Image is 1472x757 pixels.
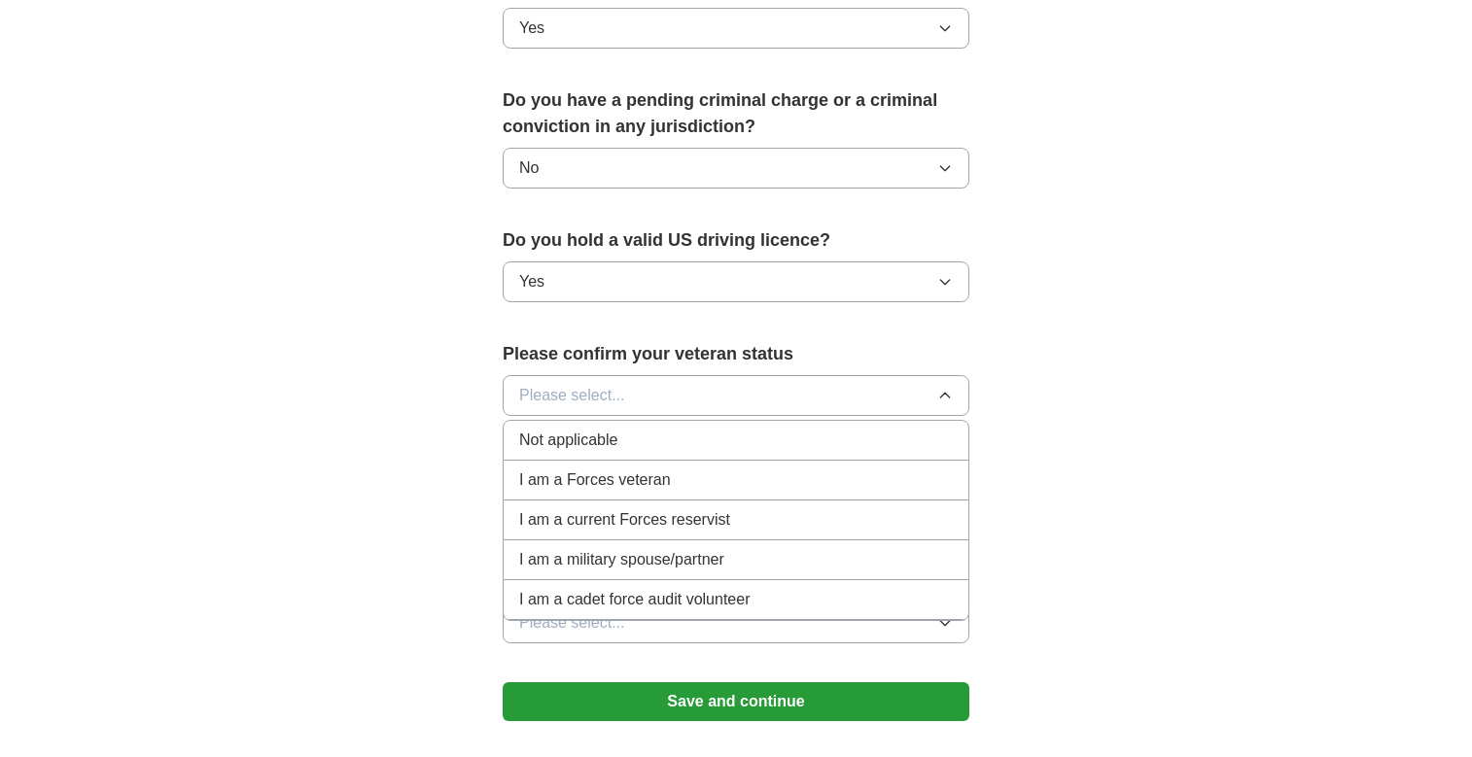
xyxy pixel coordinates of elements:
[519,17,544,40] span: Yes
[519,508,730,532] span: I am a current Forces reservist
[519,611,625,635] span: Please select...
[503,148,969,189] button: No
[503,682,969,721] button: Save and continue
[519,384,625,407] span: Please select...
[519,270,544,293] span: Yes
[519,429,617,452] span: Not applicable
[503,341,969,367] label: Please confirm your veteran status
[519,548,724,571] span: I am a military spouse/partner
[503,375,969,416] button: Please select...
[519,588,750,611] span: I am a cadet force audit volunteer
[503,261,969,302] button: Yes
[503,87,969,140] label: Do you have a pending criminal charge or a criminal conviction in any jurisdiction?
[503,8,969,49] button: Yes
[519,156,539,180] span: No
[503,227,969,254] label: Do you hold a valid US driving licence?
[503,602,969,643] button: Please select...
[519,468,671,492] span: I am a Forces veteran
